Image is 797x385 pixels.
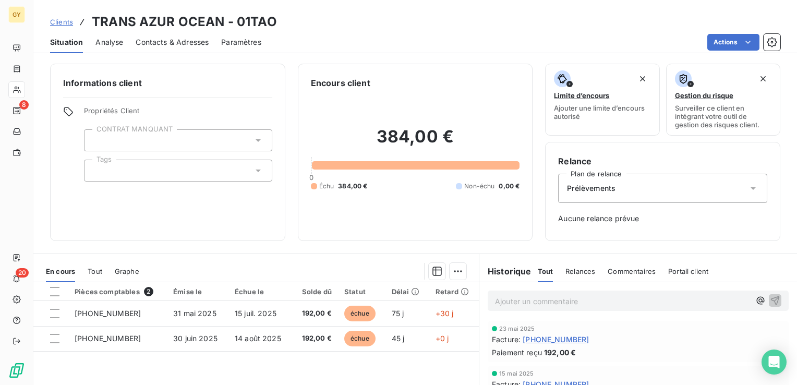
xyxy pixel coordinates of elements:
span: échue [344,331,376,346]
span: +0 j [436,334,449,343]
span: Contacts & Adresses [136,37,209,47]
span: Situation [50,37,83,47]
a: 8 [8,102,25,119]
span: 15 mai 2025 [499,370,534,377]
h6: Historique [479,265,532,278]
h2: 384,00 € [311,126,520,158]
span: Graphe [115,267,139,275]
span: 384,00 € [338,182,367,191]
h6: Relance [558,155,767,167]
span: Relances [565,267,595,275]
span: [PHONE_NUMBER] [75,309,141,318]
span: Non-échu [464,182,494,191]
span: Tout [88,267,102,275]
span: 15 juil. 2025 [235,309,276,318]
span: Paiement reçu [492,347,542,358]
span: 192,00 € [544,347,576,358]
span: 30 juin 2025 [173,334,218,343]
span: 192,00 € [298,308,332,319]
span: Commentaires [608,267,656,275]
div: Open Intercom Messenger [762,350,787,375]
button: Limite d’encoursAjouter une limite d’encours autorisé [545,64,659,136]
span: Portail client [668,267,708,275]
h6: Encours client [311,77,370,89]
div: Retard [436,287,473,296]
div: Solde dû [298,287,332,296]
span: Paramètres [221,37,261,47]
span: [PHONE_NUMBER] [75,334,141,343]
span: +30 j [436,309,454,318]
span: Gestion du risque [675,91,733,100]
div: Émise le [173,287,222,296]
span: Échu [319,182,334,191]
span: Surveiller ce client en intégrant votre outil de gestion des risques client. [675,104,771,129]
span: [PHONE_NUMBER] [523,334,589,345]
input: Ajouter une valeur [93,136,101,145]
span: Facture : [492,334,521,345]
span: Prélèvements [567,183,615,194]
a: Clients [50,17,73,27]
button: Gestion du risqueSurveiller ce client en intégrant votre outil de gestion des risques client. [666,64,780,136]
span: 31 mai 2025 [173,309,216,318]
div: GY [8,6,25,23]
span: 8 [19,100,29,110]
span: Propriétés Client [84,106,272,121]
span: 14 août 2025 [235,334,281,343]
span: 23 mai 2025 [499,326,535,332]
img: Logo LeanPay [8,362,25,379]
span: Analyse [95,37,123,47]
span: 2 [144,287,153,296]
span: 20 [16,268,29,278]
span: 192,00 € [298,333,332,344]
div: Statut [344,287,379,296]
span: Aucune relance prévue [558,213,767,224]
h3: TRANS AZUR OCEAN - 01TAO [92,13,277,31]
div: Pièces comptables [75,287,161,296]
span: 75 j [392,309,404,318]
div: Délai [392,287,423,296]
input: Ajouter une valeur [93,166,101,175]
span: Limite d’encours [554,91,609,100]
span: 0,00 € [499,182,520,191]
span: 45 j [392,334,405,343]
span: Ajouter une limite d’encours autorisé [554,104,650,121]
div: Échue le [235,287,286,296]
span: Clients [50,18,73,26]
span: En cours [46,267,75,275]
span: échue [344,306,376,321]
span: Tout [538,267,553,275]
span: 0 [309,173,313,182]
h6: Informations client [63,77,272,89]
button: Actions [707,34,759,51]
